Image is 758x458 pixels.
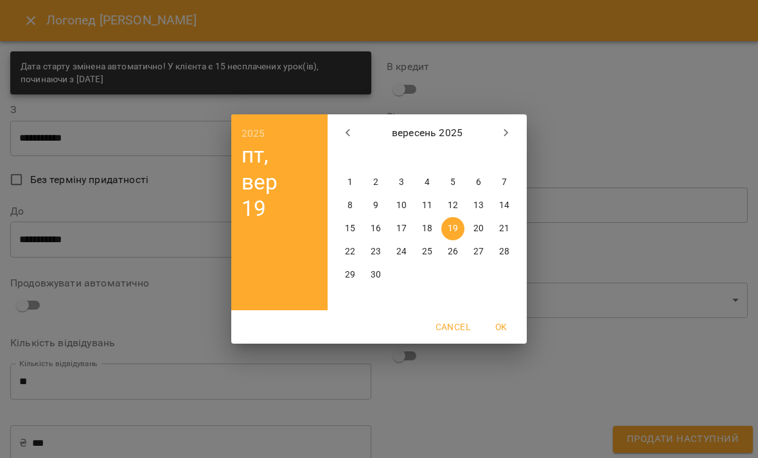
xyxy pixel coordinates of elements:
[364,263,387,286] button: 30
[441,194,464,217] button: 12
[441,171,464,194] button: 5
[396,199,407,212] p: 10
[467,152,490,164] span: сб
[339,240,362,263] button: 22
[436,319,470,335] span: Cancel
[499,222,509,235] p: 21
[373,199,378,212] p: 9
[339,171,362,194] button: 1
[493,240,516,263] button: 28
[502,176,507,189] p: 7
[467,217,490,240] button: 20
[416,152,439,164] span: чт
[364,125,491,141] p: вересень 2025
[345,245,355,258] p: 22
[390,171,413,194] button: 3
[339,217,362,240] button: 15
[242,125,265,143] button: 2025
[448,222,458,235] p: 19
[493,194,516,217] button: 14
[364,171,387,194] button: 2
[486,319,516,335] span: OK
[390,217,413,240] button: 17
[416,171,439,194] button: 4
[390,240,413,263] button: 24
[364,217,387,240] button: 16
[364,240,387,263] button: 23
[396,245,407,258] p: 24
[473,222,484,235] p: 20
[448,199,458,212] p: 12
[448,245,458,258] p: 26
[242,142,307,222] button: пт, вер 19
[493,217,516,240] button: 21
[364,152,387,164] span: вт
[493,152,516,164] span: нд
[416,194,439,217] button: 11
[467,240,490,263] button: 27
[441,217,464,240] button: 19
[476,176,481,189] p: 6
[339,152,362,164] span: пн
[390,194,413,217] button: 10
[348,199,353,212] p: 8
[399,176,404,189] p: 3
[339,194,362,217] button: 8
[473,245,484,258] p: 27
[422,245,432,258] p: 25
[473,199,484,212] p: 13
[499,199,509,212] p: 14
[345,269,355,281] p: 29
[425,176,430,189] p: 4
[467,171,490,194] button: 6
[422,222,432,235] p: 18
[339,263,362,286] button: 29
[390,152,413,164] span: ср
[416,240,439,263] button: 25
[364,194,387,217] button: 9
[373,176,378,189] p: 2
[396,222,407,235] p: 17
[493,171,516,194] button: 7
[345,222,355,235] p: 15
[467,194,490,217] button: 13
[480,315,522,339] button: OK
[371,245,381,258] p: 23
[416,217,439,240] button: 18
[499,245,509,258] p: 28
[441,152,464,164] span: пт
[422,199,432,212] p: 11
[348,176,353,189] p: 1
[371,222,381,235] p: 16
[450,176,455,189] p: 5
[371,269,381,281] p: 30
[441,240,464,263] button: 26
[430,315,475,339] button: Cancel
